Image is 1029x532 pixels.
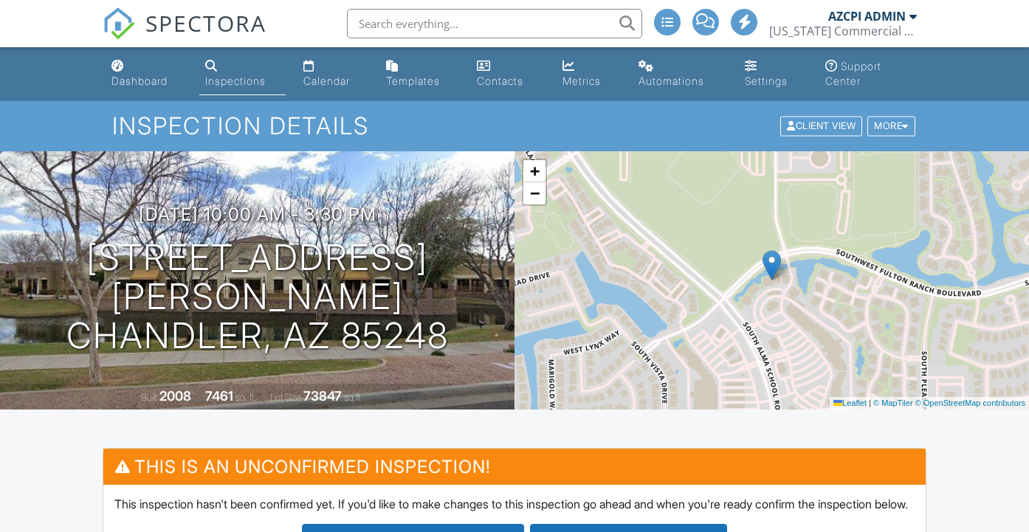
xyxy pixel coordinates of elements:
[205,388,233,404] div: 7461
[819,53,923,95] a: Support Center
[303,388,342,404] div: 73847
[739,53,808,95] a: Settings
[145,7,266,38] span: SPECTORA
[530,184,540,202] span: −
[471,53,545,95] a: Contacts
[106,53,187,95] a: Dashboard
[111,75,168,87] div: Dashboard
[779,120,866,131] a: Client View
[530,162,540,180] span: +
[344,392,362,403] span: sq.ft.
[639,75,704,87] div: Automations
[380,53,460,95] a: Templates
[297,53,368,95] a: Calendar
[780,117,862,137] div: Client View
[24,238,491,355] h1: [STREET_ADDRESS][PERSON_NAME] Chandler, AZ 85248
[199,53,286,95] a: Inspections
[523,160,546,182] a: Zoom in
[562,75,601,87] div: Metrics
[915,398,1025,407] a: © OpenStreetMap contributors
[828,9,906,24] div: AZCPI ADMIN
[139,204,376,224] h3: [DATE] 10:00 am - 3:30 pm
[523,182,546,204] a: Zoom out
[141,392,157,403] span: Built
[557,53,621,95] a: Metrics
[869,398,871,407] span: |
[745,75,788,87] div: Settings
[103,7,135,40] img: The Best Home Inspection Software - Spectora
[114,496,914,512] p: This inspection hasn't been confirmed yet. If you'd like to make changes to this inspection go ah...
[386,75,440,87] div: Templates
[235,392,256,403] span: sq. ft.
[347,9,642,38] input: Search everything...
[112,113,917,139] h1: Inspection Details
[769,24,917,38] div: Arizona Commercial Property Inspections
[833,398,867,407] a: Leaflet
[205,75,266,87] div: Inspections
[477,75,523,87] div: Contacts
[633,53,726,95] a: Automations (Advanced)
[303,75,350,87] div: Calendar
[825,60,881,87] div: Support Center
[270,392,301,403] span: Lot Size
[103,449,925,485] h3: This is an Unconfirmed Inspection!
[103,20,266,51] a: SPECTORA
[763,250,781,280] img: Marker
[873,398,913,407] a: © MapTiler
[159,388,191,404] div: 2008
[867,117,915,137] div: More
